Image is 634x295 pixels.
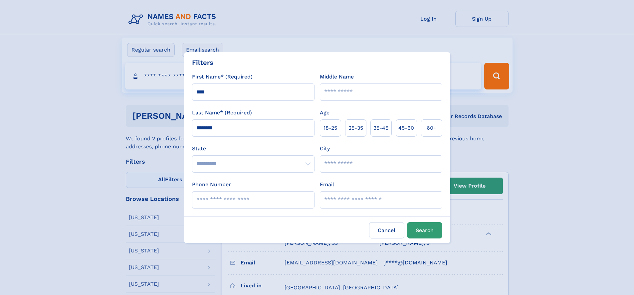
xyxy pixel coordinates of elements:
[192,73,253,81] label: First Name* (Required)
[373,124,388,132] span: 35‑45
[348,124,363,132] span: 25‑35
[320,109,329,117] label: Age
[192,109,252,117] label: Last Name* (Required)
[323,124,337,132] span: 18‑25
[192,58,213,68] div: Filters
[369,222,404,238] label: Cancel
[320,181,334,189] label: Email
[320,73,354,81] label: Middle Name
[427,124,437,132] span: 60+
[407,222,442,238] button: Search
[192,181,231,189] label: Phone Number
[320,145,330,153] label: City
[398,124,414,132] span: 45‑60
[192,145,315,153] label: State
